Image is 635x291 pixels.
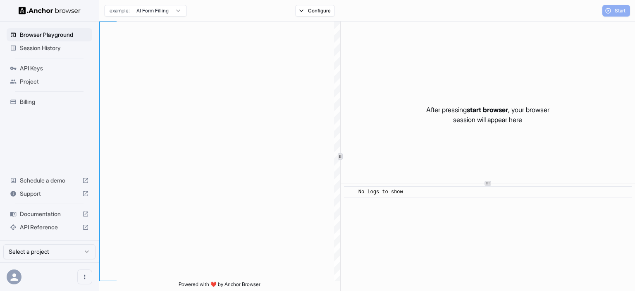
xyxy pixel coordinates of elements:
[20,176,79,185] span: Schedule a demo
[7,95,92,108] div: Billing
[20,190,79,198] span: Support
[77,269,92,284] button: Open menu
[19,7,81,14] img: Anchor Logo
[20,210,79,218] span: Documentation
[20,31,89,39] span: Browser Playground
[179,281,260,291] span: Powered with ❤️ by Anchor Browser
[7,174,92,187] div: Schedule a demo
[426,105,549,125] p: After pressing , your browser session will appear here
[7,187,92,200] div: Support
[295,5,335,17] button: Configure
[348,188,352,196] span: ​
[20,223,79,231] span: API Reference
[358,189,403,195] span: No logs to show
[110,7,130,14] span: example:
[20,77,89,86] span: Project
[7,28,92,41] div: Browser Playground
[20,64,89,72] span: API Keys
[7,221,92,234] div: API Reference
[467,106,508,114] span: start browser
[7,62,92,75] div: API Keys
[20,44,89,52] span: Session History
[7,207,92,221] div: Documentation
[20,98,89,106] span: Billing
[7,75,92,88] div: Project
[7,41,92,55] div: Session History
